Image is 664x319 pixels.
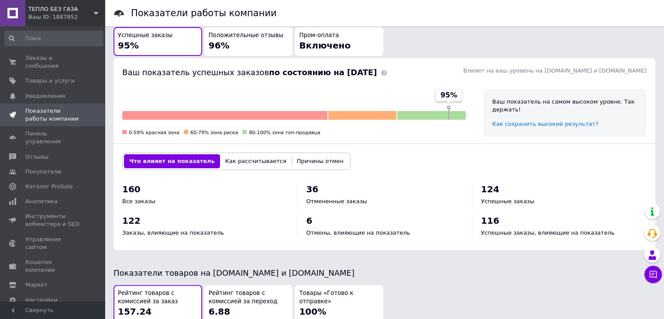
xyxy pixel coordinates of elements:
[209,289,289,305] span: Рейтинг товаров с комиссией за переход
[25,153,48,161] span: Отзывы
[118,306,151,317] span: 157.24
[306,215,312,226] span: 6
[481,215,499,226] span: 116
[299,306,326,317] span: 100%
[249,130,320,135] span: 80-100% зона топ-продавца
[269,68,377,77] b: по состоянию на [DATE]
[299,40,351,51] span: Включено
[25,130,81,146] span: Панель управления
[204,27,293,56] button: Положительные отзывы96%
[492,98,638,114] div: Ваш показатель на самом высоком уровне. Так держать!
[28,5,94,13] span: ТЕПЛО БЕЗ ГАЗА
[220,154,292,168] button: Как рассчитывается
[299,31,339,40] span: Пром-оплата
[118,289,198,305] span: Рейтинг товаров с комиссией за заказ
[122,198,155,205] span: Все заказы
[25,281,48,289] span: Маркет
[440,90,457,100] span: 95%
[209,306,230,317] span: 6.88
[28,13,105,21] div: Ваш ID: 1887852
[25,198,58,205] span: Аналитика
[124,154,220,168] button: Что влияет на показатель
[4,31,103,46] input: Поиск
[25,168,61,176] span: Покупатели
[481,184,499,194] span: 124
[295,27,383,56] button: Пром-оплатаВключено
[25,183,72,191] span: Каталог ProSale
[25,212,81,228] span: Инструменты вебмастера и SEO
[209,40,230,51] span: 96%
[114,27,202,56] button: Успешные заказы95%
[299,289,379,305] span: Товары «Готово к отправке»
[306,184,318,194] span: 36
[306,229,410,236] span: Отмены, влияющие на показатель
[25,107,81,123] span: Показатели работы компании
[481,198,534,205] span: Успешные заказы
[114,268,354,277] span: Показатели товаров на [DOMAIN_NAME] и [DOMAIN_NAME]
[122,229,224,236] span: Заказы, влияющие на показатель
[131,8,277,18] h1: Показатели работы компании
[292,154,349,168] button: Причины отмен
[25,296,57,304] span: Настройки
[25,258,81,274] span: Кошелек компании
[25,54,81,70] span: Заказы и сообщения
[25,236,81,251] span: Управление сайтом
[122,215,141,226] span: 122
[25,77,75,85] span: Товары и услуги
[25,92,65,100] span: Уведомления
[463,67,647,74] span: Влияет на ваш уровень на [DOMAIN_NAME] и [DOMAIN_NAME]
[306,198,367,205] span: Отмененные заказы
[190,130,238,135] span: 60-79% зона риска
[129,130,179,135] span: 0-59% красная зона
[644,266,662,283] button: Чат с покупателем
[492,121,598,127] a: Как сохранить высокий результат?
[118,40,139,51] span: 95%
[122,184,141,194] span: 160
[122,68,377,77] span: Ваш показатель успешных заказов
[118,31,172,40] span: Успешные заказы
[481,229,615,236] span: Успешные заказы, влияющие на показатель
[209,31,283,40] span: Положительные отзывы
